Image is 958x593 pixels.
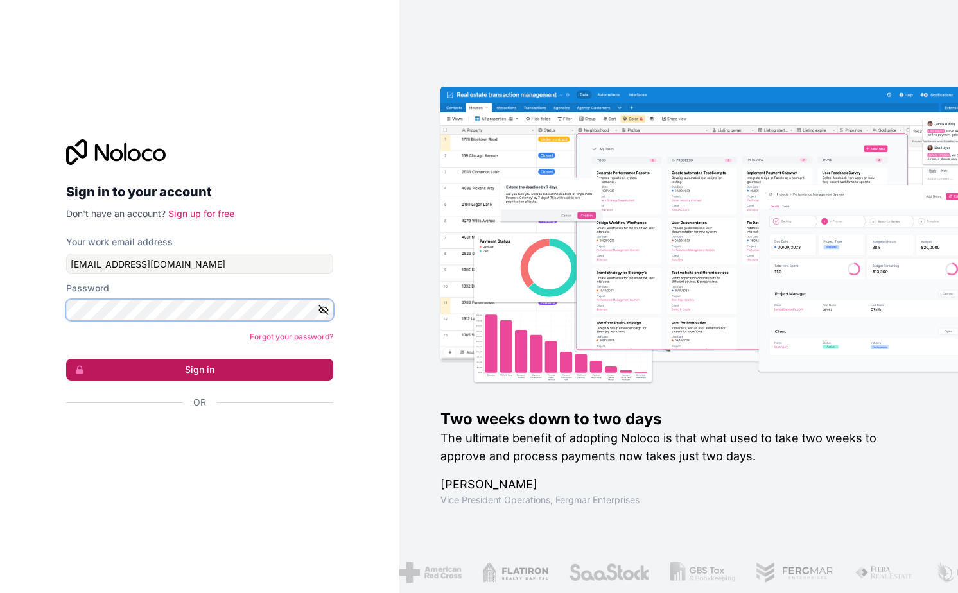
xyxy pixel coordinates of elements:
input: Password [66,300,333,320]
input: Email address [66,254,333,274]
img: /assets/fergmar-CudnrXN5.png [754,562,833,583]
img: /assets/gbstax-C-GtDUiK.png [668,562,734,583]
span: Or [193,396,206,409]
img: /assets/american-red-cross-BAupjrZR.png [397,562,460,583]
a: Sign up for free [168,208,234,219]
img: /assets/flatiron-C8eUkumj.png [480,562,547,583]
iframe: Schaltfläche „Über Google anmelden“ [60,423,329,451]
img: /assets/saastock-C6Zbiodz.png [568,562,649,583]
h1: [PERSON_NAME] [440,476,917,494]
h1: Two weeks down to two days [440,409,917,429]
label: Your work email address [66,236,173,248]
button: Sign in [66,359,333,381]
span: Don't have an account? [66,208,166,219]
img: /assets/fiera-fwj2N5v4.png [853,562,913,583]
h2: The ultimate benefit of adopting Noloco is that what used to take two weeks to approve and proces... [440,429,917,465]
a: Forgot your password? [250,332,333,341]
h1: Vice President Operations , Fergmar Enterprises [440,494,917,506]
h2: Sign in to your account [66,180,333,203]
label: Password [66,282,109,295]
